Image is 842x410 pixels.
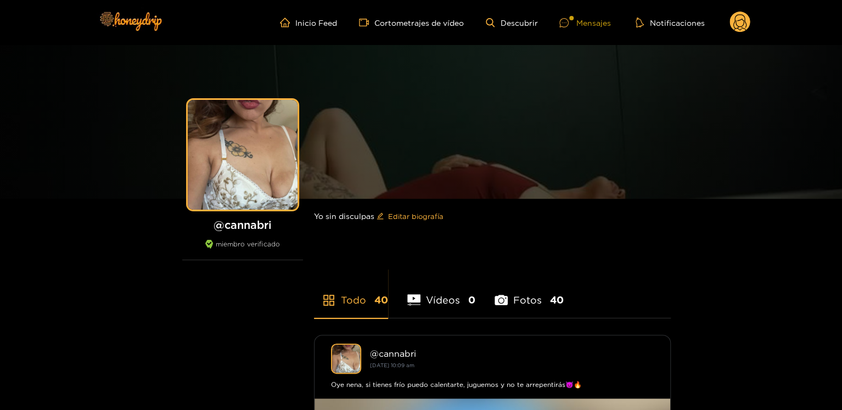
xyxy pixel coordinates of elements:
a: Inicio Feed [280,18,337,27]
img: cannabri [331,344,361,374]
font: Inicio Feed [295,19,337,27]
span: tienda de aplicaciones [322,294,335,307]
a: Descubrir [486,18,537,27]
font: Fotos [513,294,542,305]
font: Editar biografía [388,212,444,220]
a: Cortometrajes de vídeo [359,18,464,27]
font: Notificaciones [649,19,704,27]
span: editar [377,212,384,221]
button: Notificaciones [632,17,708,28]
button: editarEditar biografía [374,207,446,225]
font: miembro verificado [216,240,280,248]
font: Oye nena, si tienes frío puedo calentarte, juguemos y no te arrepentirás😈🔥 [331,381,582,388]
font: @cannabri [370,349,416,358]
font: [DATE] 10:09 am [370,362,414,368]
font: Yo sin disculpas [314,212,374,220]
font: Mensajes [576,19,610,27]
font: Descubrir [500,19,537,27]
font: 40 [374,294,388,305]
font: Cortometrajes de vídeo [374,19,464,27]
span: hogar [280,18,295,27]
span: cámara de vídeo [359,18,374,27]
font: Todo [341,294,366,305]
font: Vídeos [426,294,460,305]
font: 0 [468,294,475,305]
font: 40 [550,294,564,305]
font: @cannabri [214,218,272,231]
